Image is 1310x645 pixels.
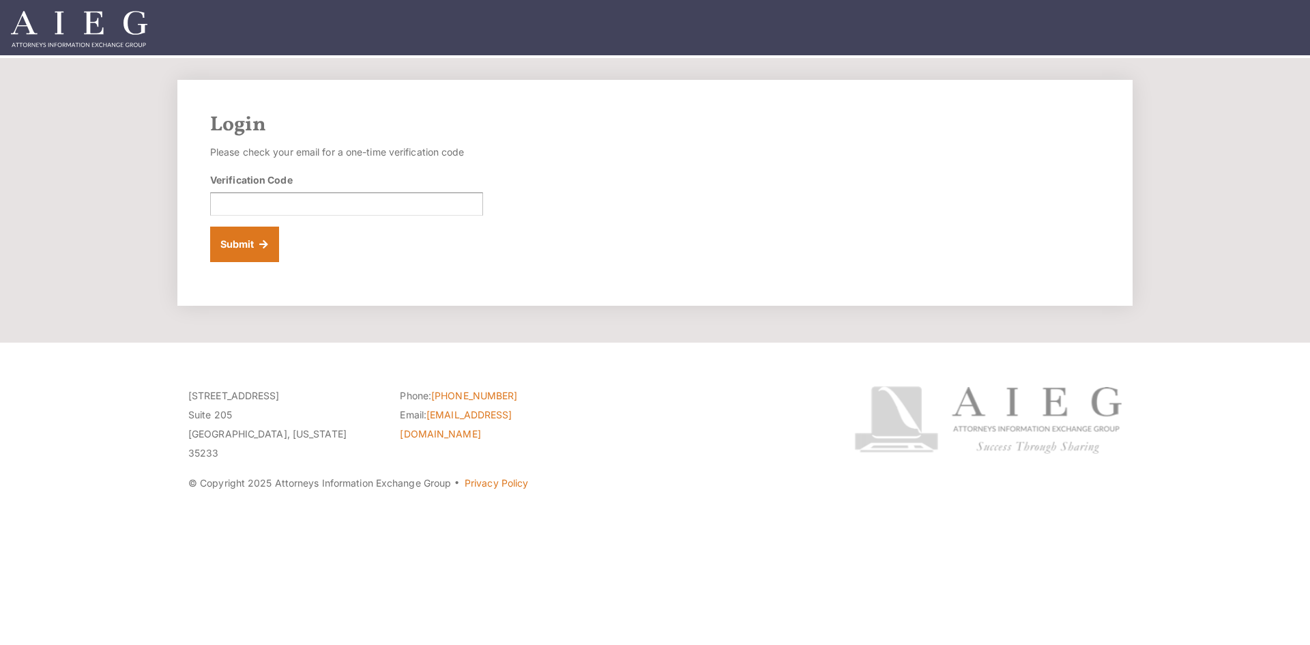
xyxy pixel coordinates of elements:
a: [PHONE_NUMBER] [431,390,517,401]
p: [STREET_ADDRESS] Suite 205 [GEOGRAPHIC_DATA], [US_STATE] 35233 [188,386,379,463]
button: Submit [210,227,279,262]
img: Attorneys Information Exchange Group [11,11,147,47]
span: · [454,483,460,489]
h2: Login [210,113,1100,137]
img: Attorneys Information Exchange Group logo [854,386,1122,454]
li: Phone: [400,386,591,405]
a: [EMAIL_ADDRESS][DOMAIN_NAME] [400,409,512,440]
p: © Copyright 2025 Attorneys Information Exchange Group [188,474,803,493]
li: Email: [400,405,591,444]
label: Verification Code [210,173,293,187]
a: Privacy Policy [465,477,528,489]
p: Please check your email for a one-time verification code [210,143,483,162]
